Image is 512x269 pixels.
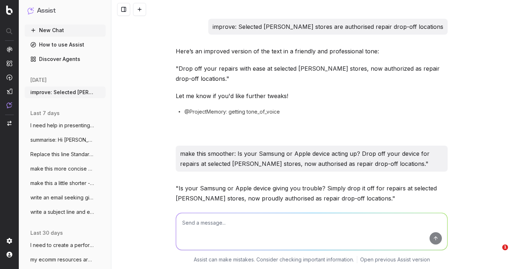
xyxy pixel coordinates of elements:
span: summarise: Hi [PERSON_NAME], Interesting feedba [30,136,94,144]
img: Setting [7,238,12,244]
img: My account [7,252,12,257]
p: "Drop off your repairs with ease at selected [PERSON_NAME] stores, now authorized as repair drop-... [176,63,448,84]
span: I need help in presenting the issues I a [30,122,94,129]
img: Switch project [7,121,12,126]
a: Discover Agents [25,53,106,65]
button: my ecomm resources are thin. for big eve [25,254,106,265]
button: Assist [27,6,103,16]
button: I need to create a performance review sc [25,239,106,251]
span: 1 [502,244,508,250]
img: Activation [7,74,12,80]
span: last 7 days [30,110,60,117]
button: summarise: Hi [PERSON_NAME], Interesting feedba [25,134,106,146]
span: write a subject line and email to our se [30,208,94,216]
h1: Assist [37,6,56,16]
img: Studio [7,88,12,94]
img: Assist [27,7,34,14]
span: last 30 days [30,229,63,237]
a: Open previous Assist version [360,256,430,263]
p: "Is your Samsung or Apple device giving you trouble? Simply drop it off for repairs at selected [... [176,183,448,203]
button: New Chat [25,25,106,36]
span: Replace this line Standard delivery is a [30,151,94,158]
button: Replace this line Standard delivery is a [25,149,106,160]
button: write an email seeking giodance from HR: [25,192,106,203]
img: Botify logo [6,5,13,15]
button: improve: Selected [PERSON_NAME] stores a [25,87,106,98]
p: Assist can make mistakes. Consider checking important information. [194,256,354,263]
button: write a subject line and email to our se [25,206,106,218]
span: I need to create a performance review sc [30,242,94,249]
span: my ecomm resources are thin. for big eve [30,256,94,263]
span: @ProjectMemory: getting tone_of_voice [184,108,280,115]
span: improve: Selected [PERSON_NAME] stores a [30,89,94,96]
iframe: Intercom live chat [487,244,505,262]
img: Assist [7,102,12,108]
p: improve: Selected [PERSON_NAME] stores are authorised repair drop-off locations [213,22,443,32]
button: make this more concise and clear: Hi Mar [25,163,106,175]
button: I need help in presenting the issues I a [25,120,106,131]
p: Let me know if you'd like further tweaks! [176,91,448,101]
p: Here’s an improved version of the text in a friendly and professional tone: [176,46,448,56]
span: make this a little shorter - Before brin [30,180,94,187]
p: make this smoother: Is your Samsung or Apple device acting up? Drop off your device for repairs a... [180,149,443,169]
span: make this more concise and clear: Hi Mar [30,165,94,172]
button: make this a little shorter - Before brin [25,177,106,189]
a: How to use Assist [25,39,106,50]
span: [DATE] [30,76,47,84]
span: write an email seeking giodance from HR: [30,194,94,201]
img: Analytics [7,47,12,52]
img: Intelligence [7,60,12,66]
